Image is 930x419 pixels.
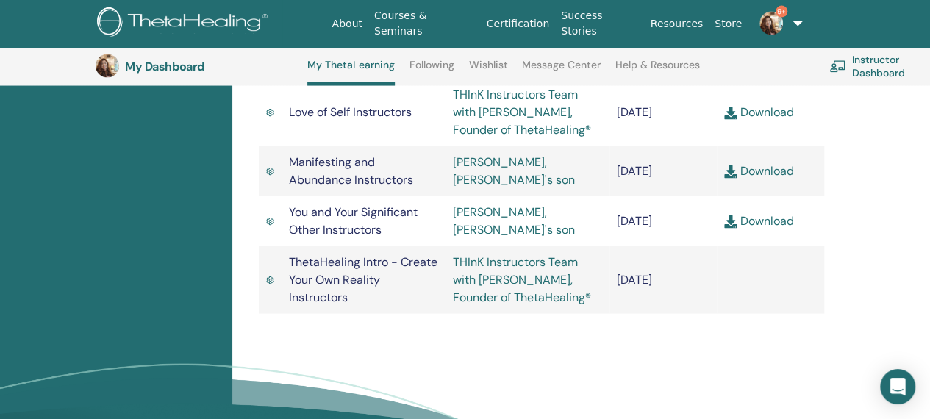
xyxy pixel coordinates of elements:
img: download.svg [724,107,737,120]
a: Resources [645,10,709,37]
a: [PERSON_NAME], [PERSON_NAME]'s son [453,154,575,187]
a: Certification [481,10,555,37]
a: Download [724,213,794,229]
a: Courses & Seminars [368,2,481,45]
a: Store [709,10,748,37]
span: Manifesting and Abundance Instructors [289,154,413,187]
div: Open Intercom Messenger [880,369,915,404]
td: [DATE] [609,246,717,314]
img: download.svg [724,165,737,179]
a: Help & Resources [615,59,700,82]
a: About [326,10,368,37]
span: Love of Self Instructors [289,104,412,120]
span: You and Your Significant Other Instructors [289,204,418,237]
a: THInK Instructors Team with [PERSON_NAME], Founder of ThetaHealing® [453,254,591,305]
img: default.jpg [759,12,783,35]
a: THInK Instructors Team with [PERSON_NAME], Founder of ThetaHealing® [453,87,591,137]
span: 9+ [776,6,787,18]
img: Active Certificate [266,166,274,177]
td: [DATE] [609,79,717,146]
img: download.svg [724,215,737,229]
a: Message Center [522,59,601,82]
td: [DATE] [609,196,717,246]
td: [DATE] [609,146,717,196]
a: Following [409,59,454,82]
img: logo.png [97,7,273,40]
a: Success Stories [555,2,644,45]
a: Download [724,163,794,179]
img: Active Certificate [266,216,274,227]
img: Active Certificate [266,107,274,118]
a: My ThetaLearning [307,59,395,86]
span: ThetaHealing Intro - Create Your Own Reality Instructors [289,254,437,305]
img: chalkboard-teacher.svg [829,60,846,73]
a: [PERSON_NAME], [PERSON_NAME]'s son [453,204,575,237]
img: default.jpg [96,54,119,78]
a: Wishlist [469,59,508,82]
img: Active Certificate [266,275,274,286]
a: Download [724,104,794,120]
h3: My Dashboard [125,60,272,74]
